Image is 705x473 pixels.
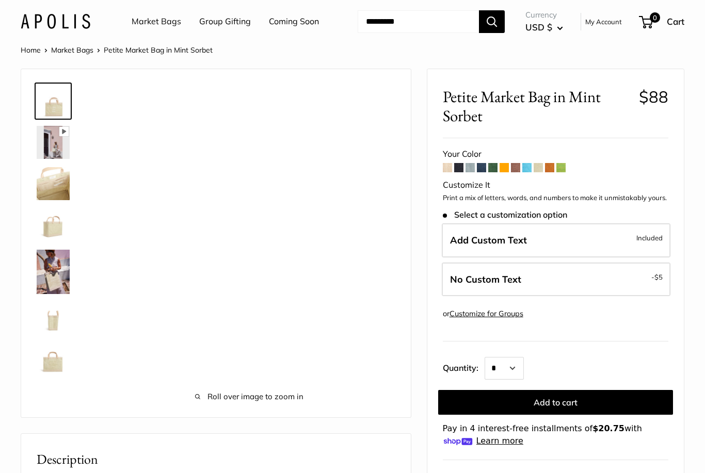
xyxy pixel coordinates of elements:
[199,14,251,29] a: Group Gifting
[37,126,70,159] img: Petite Market Bag in Mint Sorbet
[442,223,670,257] label: Add Custom Text
[639,87,668,107] span: $88
[651,271,663,283] span: -
[37,250,70,294] img: Petite Market Bag in Mint Sorbet
[443,307,523,321] div: or
[650,12,660,23] span: 0
[640,13,684,30] a: 0 Cart
[37,449,395,469] h2: Description
[37,85,70,118] img: Petite Market Bag in Mint Sorbet
[35,165,72,202] a: Petite Market Bag in Mint Sorbet
[443,146,668,162] div: Your Color
[51,45,93,55] a: Market Bags
[667,16,684,27] span: Cart
[35,83,72,120] a: Petite Market Bag in Mint Sorbet
[21,45,41,55] a: Home
[443,193,668,203] p: Print a mix of letters, words, and numbers to make it unmistakably yours.
[35,300,72,337] a: Petite Market Bag in Mint Sorbet
[450,234,527,246] span: Add Custom Text
[37,344,70,377] img: description_Seal of authenticity printed on the backside of every bag.
[450,273,521,285] span: No Custom Text
[442,263,670,297] label: Leave Blank
[37,167,70,200] img: Petite Market Bag in Mint Sorbet
[443,87,631,125] span: Petite Market Bag in Mint Sorbet
[21,14,90,29] img: Apolis
[104,45,213,55] span: Petite Market Bag in Mint Sorbet
[37,208,70,241] img: Petite Market Bag in Mint Sorbet
[654,273,663,281] span: $5
[450,309,523,318] a: Customize for Groups
[35,124,72,161] a: Petite Market Bag in Mint Sorbet
[37,302,70,335] img: Petite Market Bag in Mint Sorbet
[525,19,563,36] button: USD $
[443,210,567,220] span: Select a customization option
[21,43,213,57] nav: Breadcrumb
[35,206,72,243] a: Petite Market Bag in Mint Sorbet
[525,22,552,32] span: USD $
[35,248,72,296] a: Petite Market Bag in Mint Sorbet
[479,10,505,33] button: Search
[35,341,72,379] a: description_Seal of authenticity printed on the backside of every bag.
[104,389,395,404] span: Roll over image to zoom in
[525,8,563,22] span: Currency
[358,10,479,33] input: Search...
[37,385,70,418] img: Petite Market Bag in Mint Sorbet
[443,354,485,380] label: Quantity:
[636,232,663,244] span: Included
[585,15,622,28] a: My Account
[35,383,72,420] a: Petite Market Bag in Mint Sorbet
[269,14,319,29] a: Coming Soon
[132,14,181,29] a: Market Bags
[443,177,668,193] div: Customize It
[438,390,673,415] button: Add to cart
